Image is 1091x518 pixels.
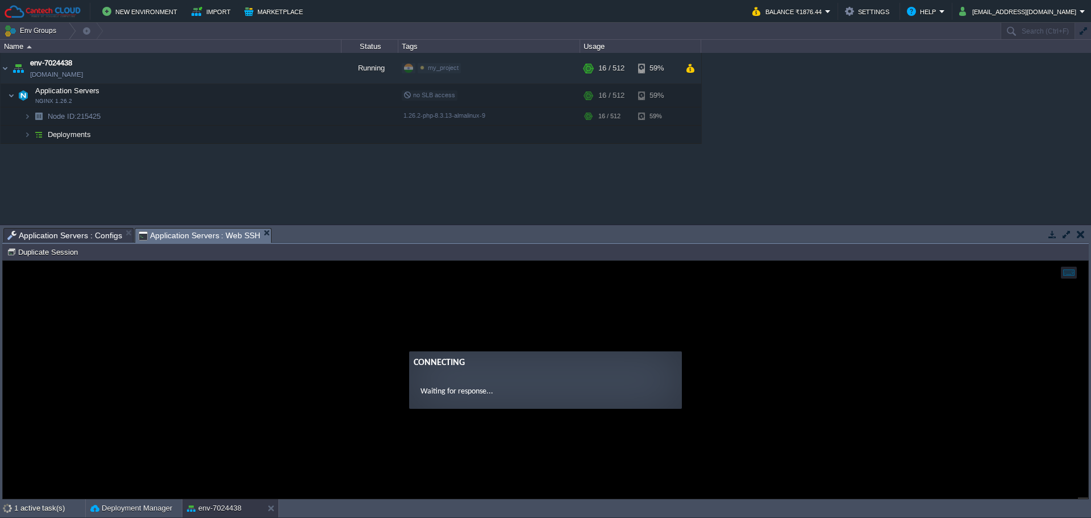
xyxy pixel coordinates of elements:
[418,125,668,136] p: Waiting for response...
[598,107,621,125] div: 16 / 512
[403,92,455,98] span: no SLB access
[428,64,459,71] span: my_project
[47,111,102,121] a: Node ID:215425
[598,84,624,107] div: 16 / 512
[35,98,72,105] span: NGINX 1.26.2
[27,45,32,48] img: AMDAwAAAACH5BAEAAAAALAAAAAABAAEAAAICRAEAOw==
[10,53,26,84] img: AMDAwAAAACH5BAEAAAAALAAAAAABAAEAAAICRAEAOw==
[907,5,939,18] button: Help
[342,53,398,84] div: Running
[598,53,624,84] div: 16 / 512
[31,126,47,143] img: AMDAwAAAACH5BAEAAAAALAAAAAABAAEAAAICRAEAOw==
[30,69,83,80] a: [DOMAIN_NAME]
[7,247,81,257] button: Duplicate Session
[24,126,31,143] img: AMDAwAAAACH5BAEAAAAALAAAAAABAAEAAAICRAEAOw==
[47,130,93,139] a: Deployments
[638,53,675,84] div: 59%
[1,40,341,53] div: Name
[403,112,485,119] span: 1.26.2-php-8.3.13-almalinux-9
[30,57,72,69] a: env-7024438
[638,84,675,107] div: 59%
[8,84,15,107] img: AMDAwAAAACH5BAEAAAAALAAAAAABAAEAAAICRAEAOw==
[342,40,398,53] div: Status
[90,503,172,514] button: Deployment Manager
[244,5,306,18] button: Marketplace
[4,23,60,39] button: Env Groups
[4,5,81,19] img: Cantech Cloud
[24,107,31,125] img: AMDAwAAAACH5BAEAAAAALAAAAAABAAEAAAICRAEAOw==
[139,229,261,243] span: Application Servers : Web SSH
[7,229,122,242] span: Application Servers : Configs
[845,5,893,18] button: Settings
[34,86,101,96] span: Application Servers
[752,5,825,18] button: Balance ₹1876.44
[31,107,47,125] img: AMDAwAAAACH5BAEAAAAALAAAAAABAAEAAAICRAEAOw==
[191,5,234,18] button: Import
[399,40,580,53] div: Tags
[1,53,10,84] img: AMDAwAAAACH5BAEAAAAALAAAAAABAAEAAAICRAEAOw==
[102,5,181,18] button: New Environment
[638,107,675,125] div: 59%
[581,40,701,53] div: Usage
[959,5,1080,18] button: [EMAIL_ADDRESS][DOMAIN_NAME]
[187,503,241,514] button: env-7024438
[34,86,101,95] a: Application ServersNGINX 1.26.2
[48,112,77,121] span: Node ID:
[47,111,102,121] span: 215425
[14,499,85,517] div: 1 active task(s)
[15,84,31,107] img: AMDAwAAAACH5BAEAAAAALAAAAAABAAEAAAICRAEAOw==
[411,95,674,109] div: Connecting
